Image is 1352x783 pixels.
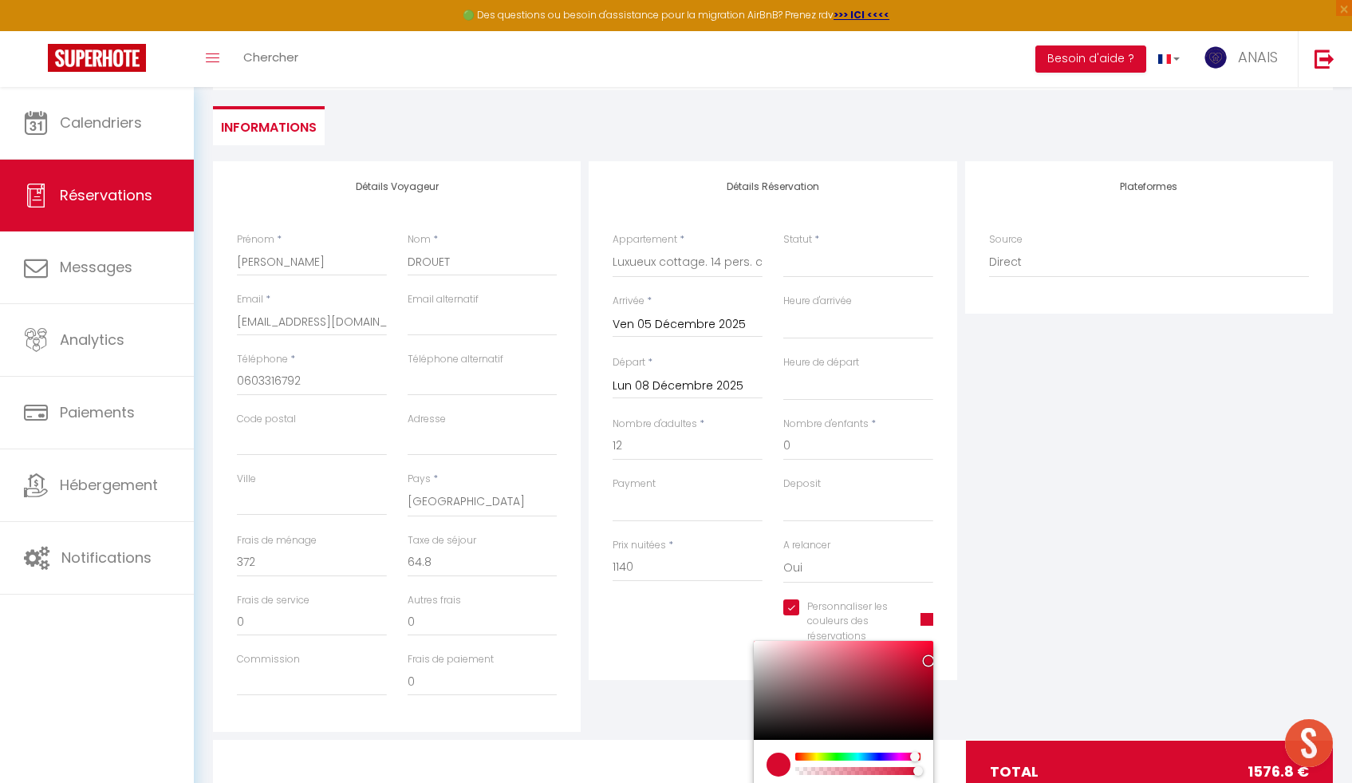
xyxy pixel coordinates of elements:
label: Heure d'arrivée [783,294,852,309]
a: Chercher [231,31,310,87]
span: Paiements [60,402,135,422]
h4: Plateformes [989,181,1309,192]
span: 1576.8 € [1248,761,1309,783]
h4: Détails Réservation [613,181,932,192]
label: Prix nuitées [613,538,666,553]
label: Heure de départ [783,355,859,370]
label: Arrivée [613,294,644,309]
label: Email alternatif [408,292,479,307]
span: Réservations [60,185,152,205]
label: Frais de paiement [408,652,494,667]
label: Autres frais [408,593,461,608]
button: Besoin d'aide ? [1035,45,1146,73]
span: Notifications [61,548,152,567]
label: Nombre d'enfants [783,417,869,432]
li: Informations [213,106,325,145]
label: Téléphone [237,352,288,367]
label: Code postal [237,412,296,427]
span: Messages [60,257,132,277]
img: Super Booking [48,44,146,72]
label: Pays [408,472,431,487]
label: Adresse [408,412,446,427]
label: Commission [237,652,300,667]
img: logout [1315,49,1334,69]
label: Taxe de séjour [408,533,476,548]
label: Deposit [783,477,821,492]
span: Calendriers [60,113,142,132]
label: Nombre d'adultes [613,417,697,432]
label: Départ [613,355,645,370]
span: ANAIS [1238,47,1278,67]
label: Personnaliser les couleurs des réservations [799,599,901,645]
a: >>> ICI <<<< [834,8,889,22]
span: Chercher [243,49,298,65]
img: ... [1204,45,1228,69]
label: Ville [237,472,256,487]
label: Prénom [237,232,274,247]
label: Frais de service [237,593,309,608]
label: Téléphone alternatif [408,352,503,367]
label: Email [237,292,263,307]
div: Ouvrir le chat [1285,719,1333,767]
label: Source [989,232,1023,247]
span: Analytics [60,330,124,350]
label: Frais de ménage [237,533,317,548]
label: Nom [408,232,431,247]
a: ... ANAIS [1192,31,1298,87]
label: Payment [613,477,656,492]
span: Hébergement [60,475,158,495]
h4: Détails Voyageur [237,181,557,192]
label: A relancer [783,538,830,553]
label: Appartement [613,232,677,247]
label: Statut [783,232,812,247]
